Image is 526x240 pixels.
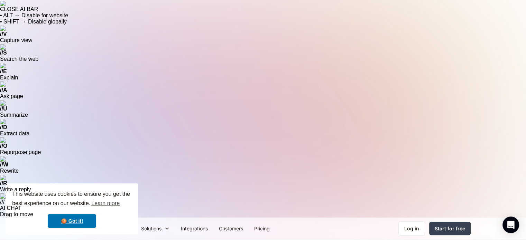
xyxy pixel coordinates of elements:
a: Pricing [249,221,275,236]
div: Solutions [136,221,175,236]
div: Open Intercom Messenger [502,217,519,233]
div: Start for free [435,225,465,232]
a: Log in [398,221,425,236]
div: Log in [404,225,419,232]
a: Customers [213,221,249,236]
a: Start for free [429,222,471,235]
a: Integrations [175,221,213,236]
div: Solutions [141,225,162,232]
a: dismiss cookie message [48,214,96,228]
